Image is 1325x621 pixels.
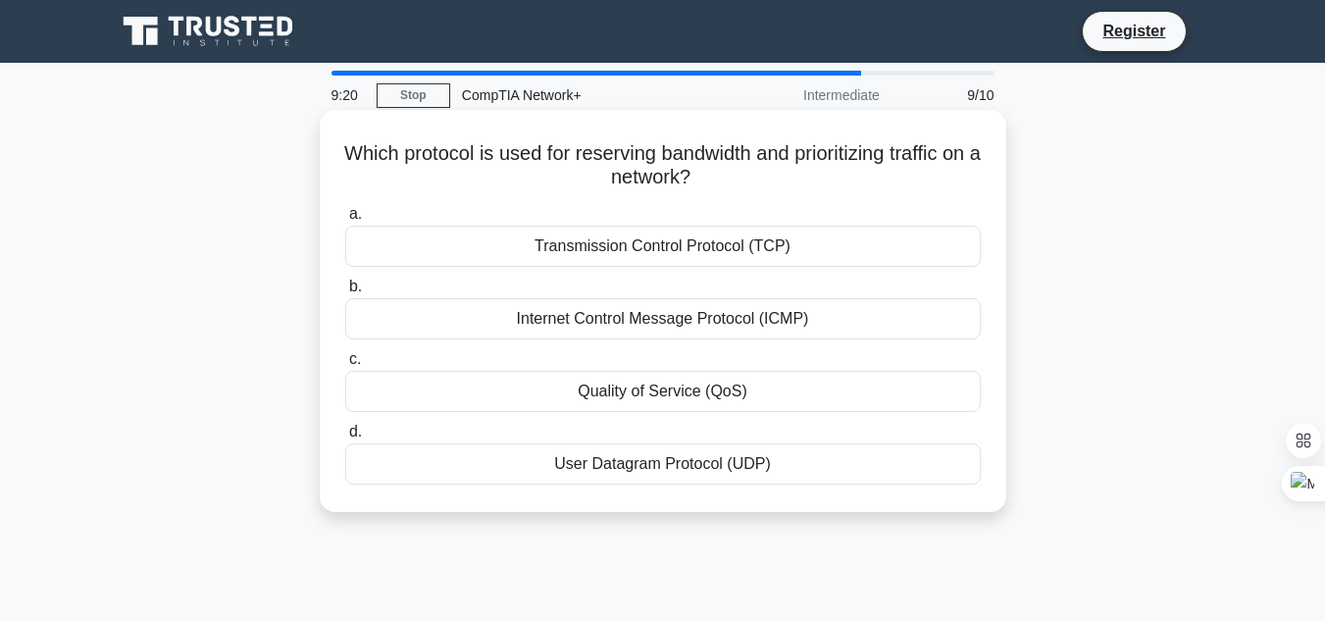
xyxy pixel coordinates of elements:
div: Transmission Control Protocol (TCP) [345,226,981,267]
span: b. [349,278,362,294]
a: Register [1091,19,1177,43]
span: d. [349,423,362,440]
span: c. [349,350,361,367]
div: 9/10 [892,76,1006,115]
span: a. [349,205,362,222]
div: CompTIA Network+ [450,76,720,115]
div: Internet Control Message Protocol (ICMP) [345,298,981,339]
div: Quality of Service (QoS) [345,371,981,412]
div: 9:20 [320,76,377,115]
div: Intermediate [720,76,892,115]
a: Stop [377,83,450,108]
div: User Datagram Protocol (UDP) [345,443,981,485]
h5: Which protocol is used for reserving bandwidth and prioritizing traffic on a network? [343,141,983,190]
